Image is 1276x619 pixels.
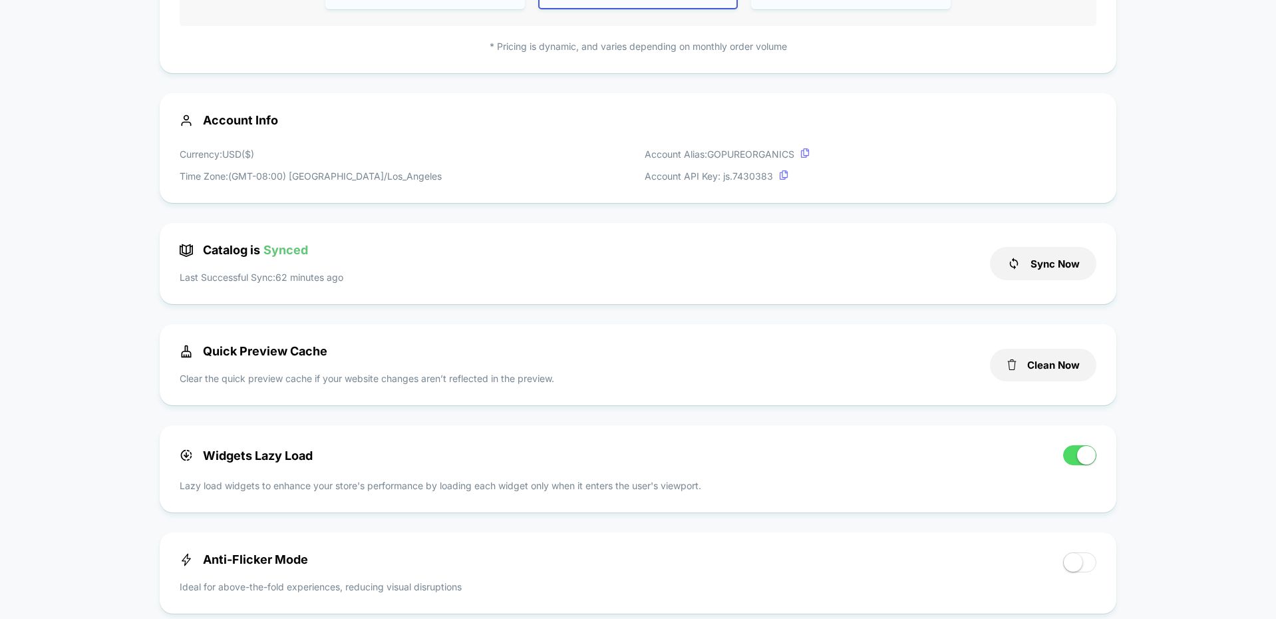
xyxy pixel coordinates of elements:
button: Sync Now [990,247,1096,280]
span: Anti-Flicker Mode [180,552,308,566]
p: Currency: USD ( $ ) [180,147,442,161]
span: Quick Preview Cache [180,344,327,358]
button: Clean Now [990,349,1096,381]
span: Catalog is [180,243,308,257]
p: Clear the quick preview cache if your website changes aren’t reflected in the preview. [180,371,554,385]
span: Synced [263,243,308,257]
p: * Pricing is dynamic, and varies depending on monthly order volume [180,39,1097,53]
p: Lazy load widgets to enhance your store's performance by loading each widget only when it enters ... [180,479,1097,493]
span: Account Info [180,113,1097,127]
p: Account Alias: GOPUREORGANICS [645,147,810,161]
p: Time Zone: (GMT-08:00) [GEOGRAPHIC_DATA]/Los_Angeles [180,169,442,183]
p: Account API Key: js. 7430383 [645,169,810,183]
p: Last Successful Sync: 62 minutes ago [180,270,343,284]
p: Ideal for above-the-fold experiences, reducing visual disruptions [180,580,462,594]
span: Widgets Lazy Load [180,449,313,463]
